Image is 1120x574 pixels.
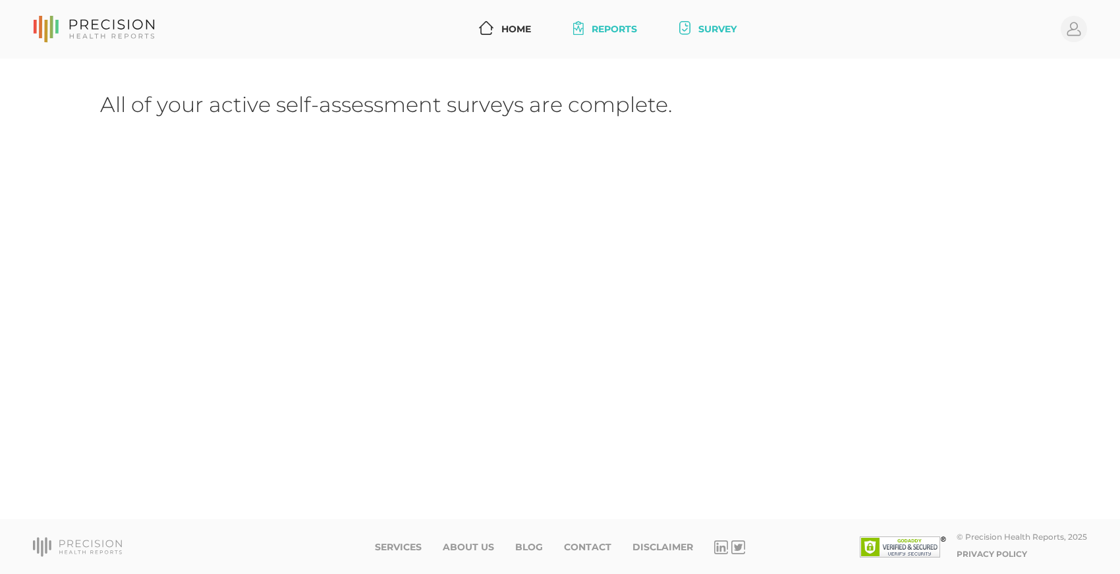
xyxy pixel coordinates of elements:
a: Blog [515,542,543,553]
div: © Precision Health Reports, 2025 [957,532,1087,542]
a: Home [474,17,536,42]
a: About Us [443,542,494,553]
a: Contact [564,542,611,553]
a: Reports [568,17,642,42]
a: Survey [674,17,742,42]
a: Privacy Policy [957,549,1027,559]
a: Disclaimer [632,542,693,553]
img: SSL site seal - click to verify [860,536,946,558]
h1: All of your active self-assessment surveys are complete. [100,92,672,117]
a: Services [375,542,422,553]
